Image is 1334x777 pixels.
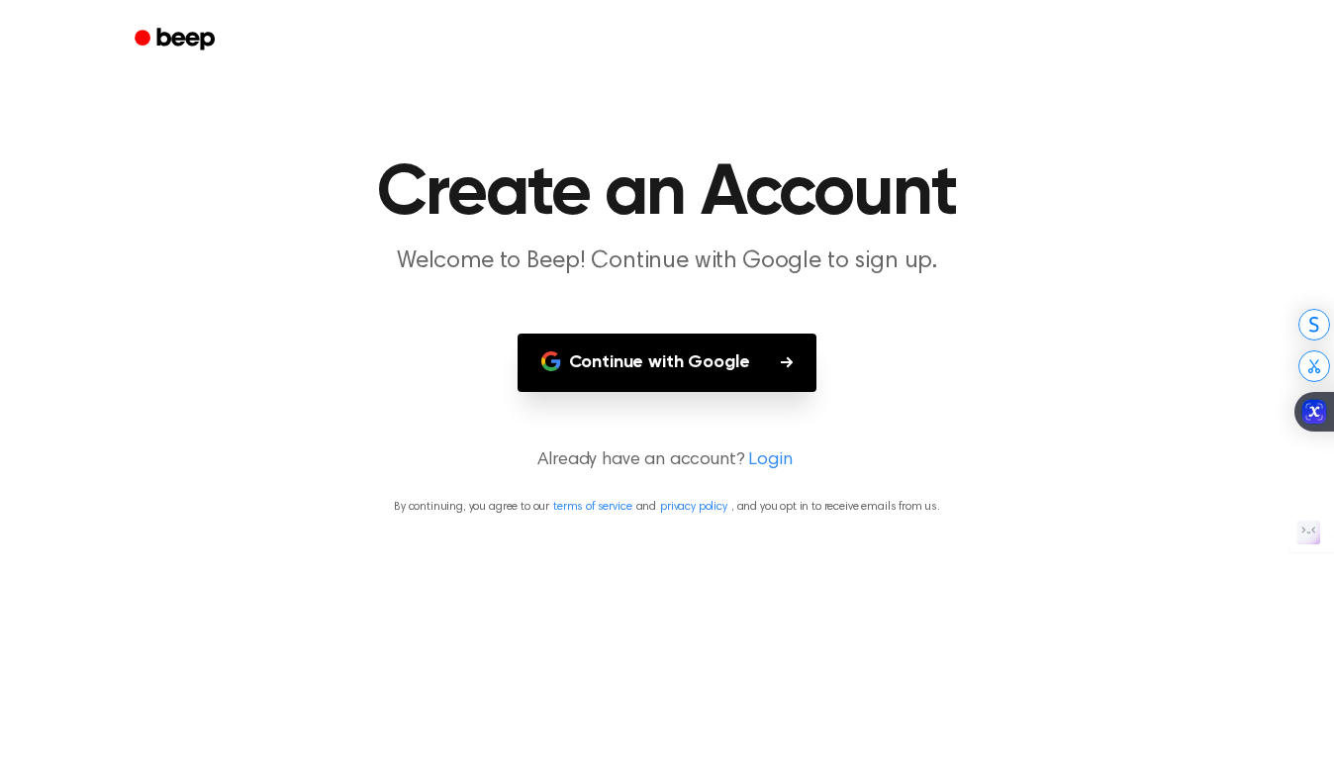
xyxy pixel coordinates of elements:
p: Welcome to Beep! Continue with Google to sign up. [287,245,1047,278]
p: Already have an account? [24,447,1310,474]
a: Beep [121,21,233,59]
h1: Create an Account [160,158,1174,230]
p: By continuing, you agree to our and , and you opt in to receive emails from us. [24,498,1310,516]
button: Continue with Google [518,334,817,392]
a: Login [748,447,792,474]
a: privacy policy [660,501,727,513]
a: terms of service [553,501,631,513]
